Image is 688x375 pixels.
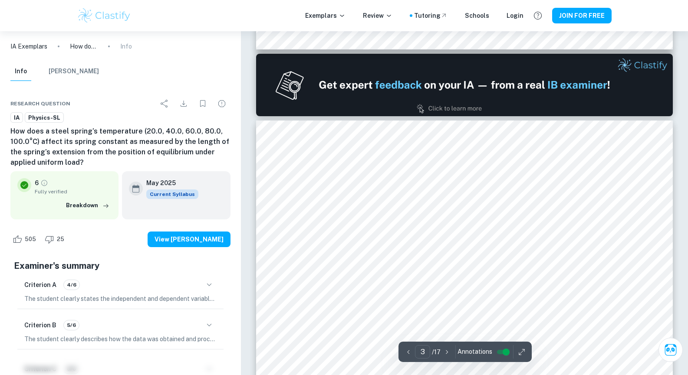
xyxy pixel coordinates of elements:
[120,42,132,51] p: Info
[43,232,69,246] div: Dislike
[24,280,56,290] h6: Criterion A
[146,189,198,199] span: Current Syllabus
[49,62,99,81] button: [PERSON_NAME]
[35,188,112,196] span: Fully verified
[70,42,98,51] p: How does a steel spring’s temperature (20.0, 40.0, 60.0, 80.0, 100.0°C) affect its spring constan...
[530,8,545,23] button: Help and Feedback
[24,294,217,303] p: The student clearly states the independent and dependent variables in the research question, prov...
[458,347,492,356] span: Annotations
[507,11,523,20] a: Login
[175,95,192,112] div: Download
[10,42,47,51] a: IA Exemplars
[25,112,64,123] a: Physics-SL
[24,334,217,344] p: The student clearly describes how the data was obtained and processed, providing a detailed accou...
[64,281,79,289] span: 4/6
[10,126,230,168] h6: How does a steel spring’s temperature (20.0, 40.0, 60.0, 80.0, 100.0°C) affect its spring constan...
[194,95,211,112] div: Bookmark
[25,114,63,122] span: Physics-SL
[10,62,31,81] button: Info
[20,235,41,244] span: 505
[305,11,346,20] p: Exemplars
[35,178,39,188] p: 6
[146,189,198,199] div: This exemplar is based on the current syllabus. Feel free to refer to it for inspiration/ideas wh...
[10,100,70,108] span: Research question
[64,321,79,329] span: 5/6
[363,11,392,20] p: Review
[40,179,48,187] a: Grade fully verified
[552,8,612,23] button: JOIN FOR FREE
[146,178,191,188] h6: May 2025
[432,347,441,357] p: / 17
[10,112,23,123] a: IA
[156,95,173,112] div: Share
[213,95,230,112] div: Report issue
[10,232,41,246] div: Like
[465,11,489,20] a: Schools
[14,259,227,272] h5: Examiner's summary
[64,199,112,212] button: Breakdown
[658,338,683,362] button: Ask Clai
[24,320,56,330] h6: Criterion B
[77,7,132,24] img: Clastify logo
[414,11,448,20] a: Tutoring
[148,232,230,247] button: View [PERSON_NAME]
[256,54,673,116] img: Ad
[11,114,23,122] span: IA
[52,235,69,244] span: 25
